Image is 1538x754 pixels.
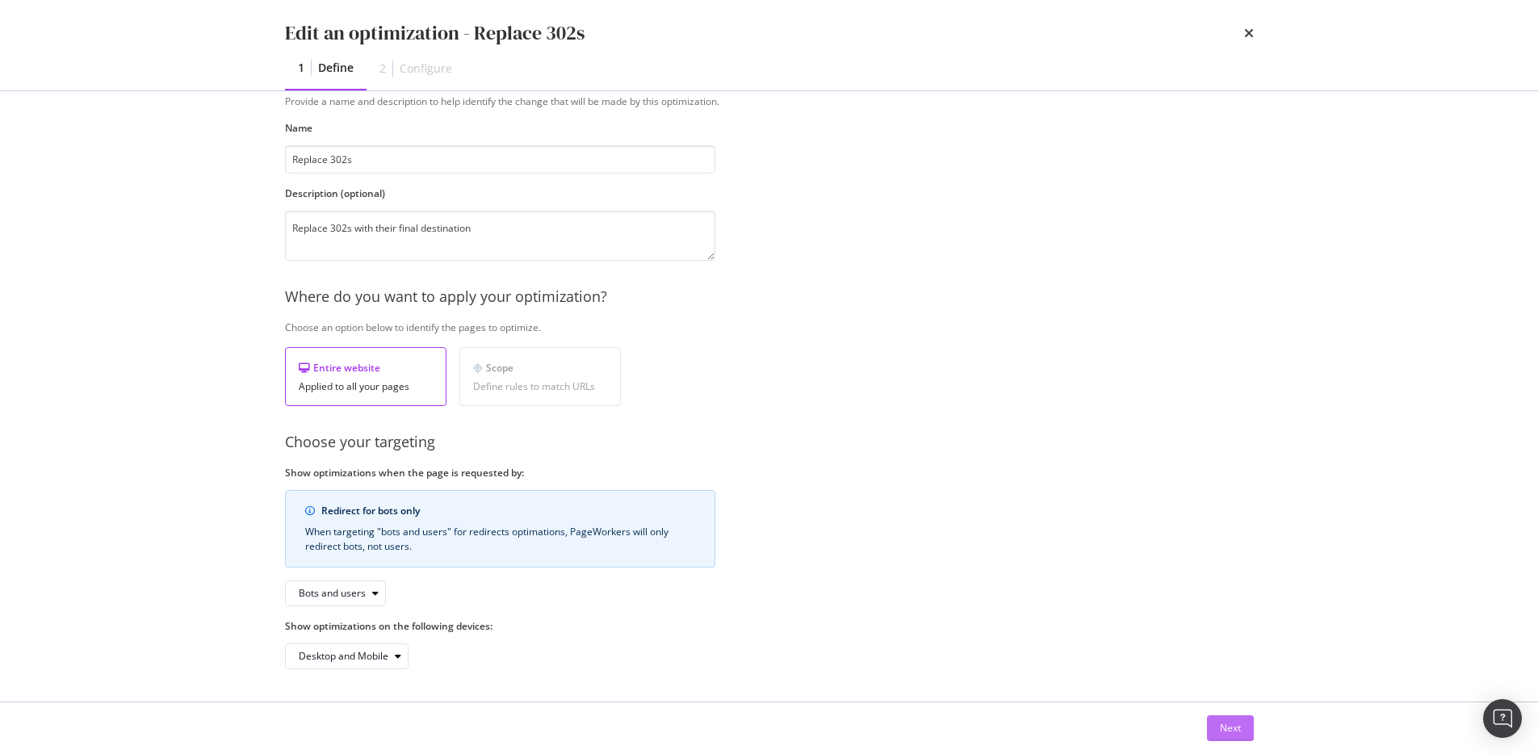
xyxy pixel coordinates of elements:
label: Description (optional) [285,186,715,200]
div: info banner [285,490,715,568]
div: Where do you want to apply your optimization? [285,287,1254,308]
div: Bots and users [299,589,366,598]
div: 1 [298,60,304,76]
div: Configure [400,61,452,77]
div: Choose your targeting [285,432,1254,453]
div: times [1244,19,1254,47]
div: Scope [473,361,607,375]
div: Provide a name and description to help identify the change that will be made by this optimization. [285,94,1254,108]
button: Next [1207,715,1254,741]
button: Bots and users [285,580,386,606]
div: When targeting "bots and users" for redirects optimations, PageWorkers will only redirect bots, n... [305,525,695,554]
label: Show optimizations on the following devices: [285,619,715,633]
label: Name [285,121,715,135]
input: Enter an optimization name to easily find it back [285,145,715,174]
div: Edit an optimization - Replace 302s [285,19,585,47]
label: Show optimizations when the page is requested by: [285,466,715,480]
div: Define rules to match URLs [473,381,607,392]
div: Redirect for bots only [321,504,695,518]
div: Applied to all your pages [299,381,433,392]
div: Open Intercom Messenger [1483,699,1522,738]
div: Entire website [299,361,433,375]
textarea: Replace 302s with their final destination [285,211,715,261]
div: Desktop and Mobile [299,651,388,661]
button: Desktop and Mobile [285,643,409,669]
div: Define [318,60,354,76]
div: Next [1220,721,1241,735]
div: 2 [379,61,386,77]
div: Choose an option below to identify the pages to optimize. [285,320,1254,334]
